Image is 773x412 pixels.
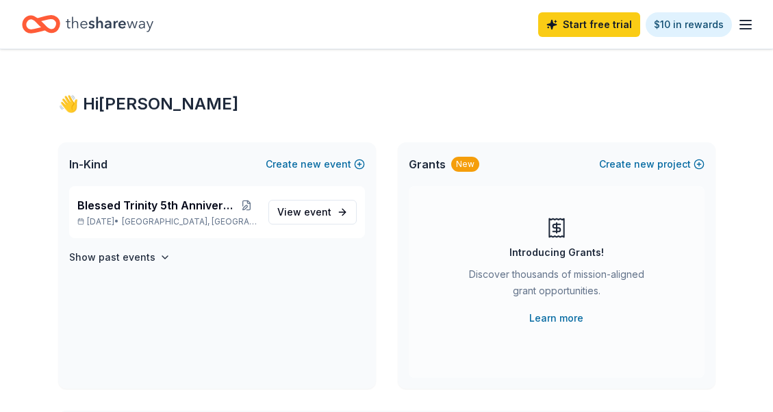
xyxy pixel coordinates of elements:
span: [GEOGRAPHIC_DATA], [GEOGRAPHIC_DATA] [122,216,257,227]
a: Start free trial [538,12,640,37]
span: Grants [409,156,446,172]
div: Introducing Grants! [509,244,604,261]
button: Createnewevent [266,156,365,172]
span: event [304,206,331,218]
h4: Show past events [69,249,155,266]
a: Learn more [529,310,583,326]
span: new [634,156,655,172]
div: New [451,157,479,172]
span: Blessed Trinity 5th Anniversary Bingo [77,197,236,214]
a: $10 in rewards [646,12,732,37]
button: Createnewproject [599,156,705,172]
div: Discover thousands of mission-aligned grant opportunities. [464,266,650,305]
button: Show past events [69,249,170,266]
span: In-Kind [69,156,107,172]
div: 👋 Hi [PERSON_NAME] [58,93,715,115]
p: [DATE] • [77,216,257,227]
span: View [277,204,331,220]
span: new [301,156,321,172]
a: View event [268,200,357,224]
a: Home [22,8,153,40]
